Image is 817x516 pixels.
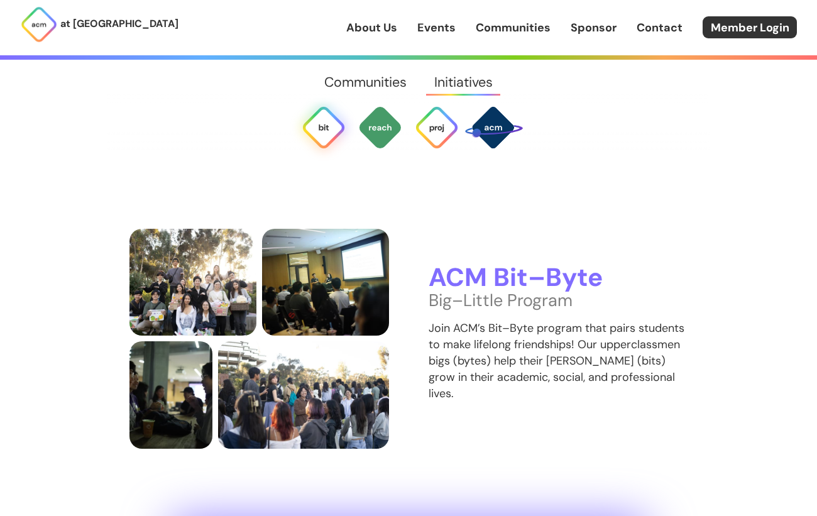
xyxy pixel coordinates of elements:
[414,105,459,150] img: ACM Projects
[703,16,797,38] a: Member Login
[429,292,688,309] p: Big–Little Program
[358,105,403,150] img: ACM Outreach
[571,19,617,36] a: Sponsor
[20,6,58,43] img: ACM Logo
[463,97,523,157] img: SPACE
[429,264,688,292] h3: ACM Bit–Byte
[346,19,397,36] a: About Us
[20,6,178,43] a: at [GEOGRAPHIC_DATA]
[417,19,456,36] a: Events
[637,19,683,36] a: Contact
[262,229,389,336] img: VP Membership Tony presents tips for success for the bit byte program
[476,19,551,36] a: Communities
[129,229,256,336] img: one or two trees in the bit byte program
[301,105,346,150] img: Bit Byte
[429,320,688,402] p: Join ACM’s Bit–Byte program that pairs students to make lifelong friendships! Our upperclassmen b...
[218,341,389,449] img: members at bit byte allocation
[311,60,420,105] a: Communities
[420,60,506,105] a: Initiatives
[60,16,178,32] p: at [GEOGRAPHIC_DATA]
[129,341,212,449] img: members talk over some tapioca express "boba"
